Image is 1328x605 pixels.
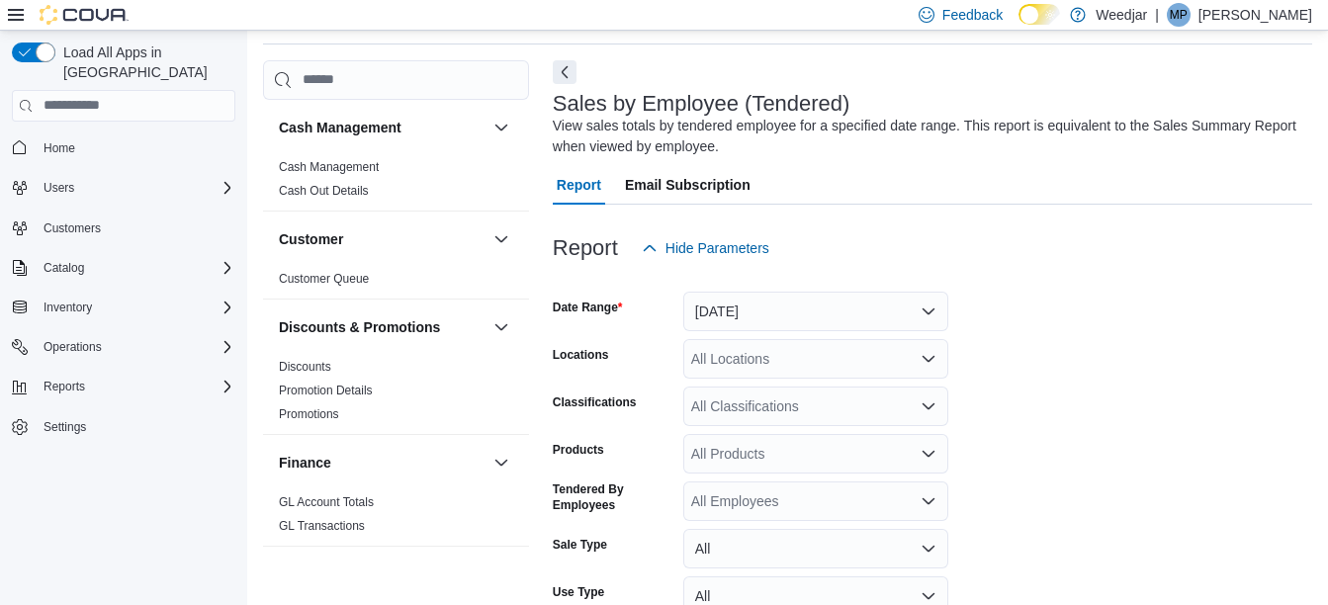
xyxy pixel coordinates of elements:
[36,335,110,359] button: Operations
[263,155,529,211] div: Cash Management
[634,228,777,268] button: Hide Parameters
[279,271,369,287] span: Customer Queue
[683,292,948,331] button: [DATE]
[553,92,850,116] h3: Sales by Employee (Tendered)
[1167,3,1191,27] div: Matt Proulx
[1096,3,1147,27] p: Weedjar
[36,335,235,359] span: Operations
[44,379,85,394] span: Reports
[553,347,609,363] label: Locations
[279,183,369,199] span: Cash Out Details
[553,584,604,600] label: Use Type
[625,165,751,205] span: Email Subscription
[489,451,513,475] button: Finance
[279,160,379,174] a: Cash Management
[279,407,339,421] a: Promotions
[263,267,529,299] div: Customer
[44,300,92,315] span: Inventory
[553,236,618,260] h3: Report
[12,126,235,493] nav: Complex example
[55,43,235,82] span: Load All Apps in [GEOGRAPHIC_DATA]
[921,398,936,414] button: Open list of options
[4,333,243,361] button: Operations
[553,60,576,84] button: Next
[44,140,75,156] span: Home
[553,442,604,458] label: Products
[557,165,601,205] span: Report
[489,227,513,251] button: Customer
[683,529,948,568] button: All
[279,184,369,198] a: Cash Out Details
[4,133,243,162] button: Home
[279,494,374,510] span: GL Account Totals
[1018,4,1060,25] input: Dark Mode
[279,495,374,509] a: GL Account Totals
[279,453,486,473] button: Finance
[263,490,529,546] div: Finance
[279,159,379,175] span: Cash Management
[4,294,243,321] button: Inventory
[44,419,86,435] span: Settings
[4,254,243,282] button: Catalog
[279,384,373,397] a: Promotion Details
[36,135,235,160] span: Home
[921,446,936,462] button: Open list of options
[279,453,331,473] h3: Finance
[553,116,1302,157] div: View sales totals by tendered employee for a specified date range. This report is equivalent to t...
[279,383,373,398] span: Promotion Details
[1198,3,1312,27] p: [PERSON_NAME]
[279,118,401,137] h3: Cash Management
[263,355,529,434] div: Discounts & Promotions
[36,136,83,160] a: Home
[36,256,235,280] span: Catalog
[553,481,675,513] label: Tendered By Employees
[40,5,129,25] img: Cova
[553,394,637,410] label: Classifications
[44,180,74,196] span: Users
[279,118,486,137] button: Cash Management
[279,360,331,374] a: Discounts
[279,406,339,422] span: Promotions
[36,414,235,439] span: Settings
[44,339,102,355] span: Operations
[36,176,235,200] span: Users
[36,176,82,200] button: Users
[279,519,365,533] a: GL Transactions
[4,412,243,441] button: Settings
[1170,3,1188,27] span: MP
[36,296,235,319] span: Inventory
[44,220,101,236] span: Customers
[489,116,513,139] button: Cash Management
[36,216,235,240] span: Customers
[36,375,93,398] button: Reports
[279,518,365,534] span: GL Transactions
[921,493,936,509] button: Open list of options
[4,174,243,202] button: Users
[44,260,84,276] span: Catalog
[279,229,343,249] h3: Customer
[489,315,513,339] button: Discounts & Promotions
[4,214,243,242] button: Customers
[921,351,936,367] button: Open list of options
[1155,3,1159,27] p: |
[36,375,235,398] span: Reports
[36,256,92,280] button: Catalog
[36,296,100,319] button: Inventory
[36,415,94,439] a: Settings
[36,216,109,240] a: Customers
[279,229,486,249] button: Customer
[279,317,440,337] h3: Discounts & Promotions
[4,373,243,400] button: Reports
[553,537,607,553] label: Sale Type
[1018,25,1019,26] span: Dark Mode
[279,317,486,337] button: Discounts & Promotions
[279,272,369,286] a: Customer Queue
[553,300,623,315] label: Date Range
[942,5,1003,25] span: Feedback
[279,359,331,375] span: Discounts
[665,238,769,258] span: Hide Parameters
